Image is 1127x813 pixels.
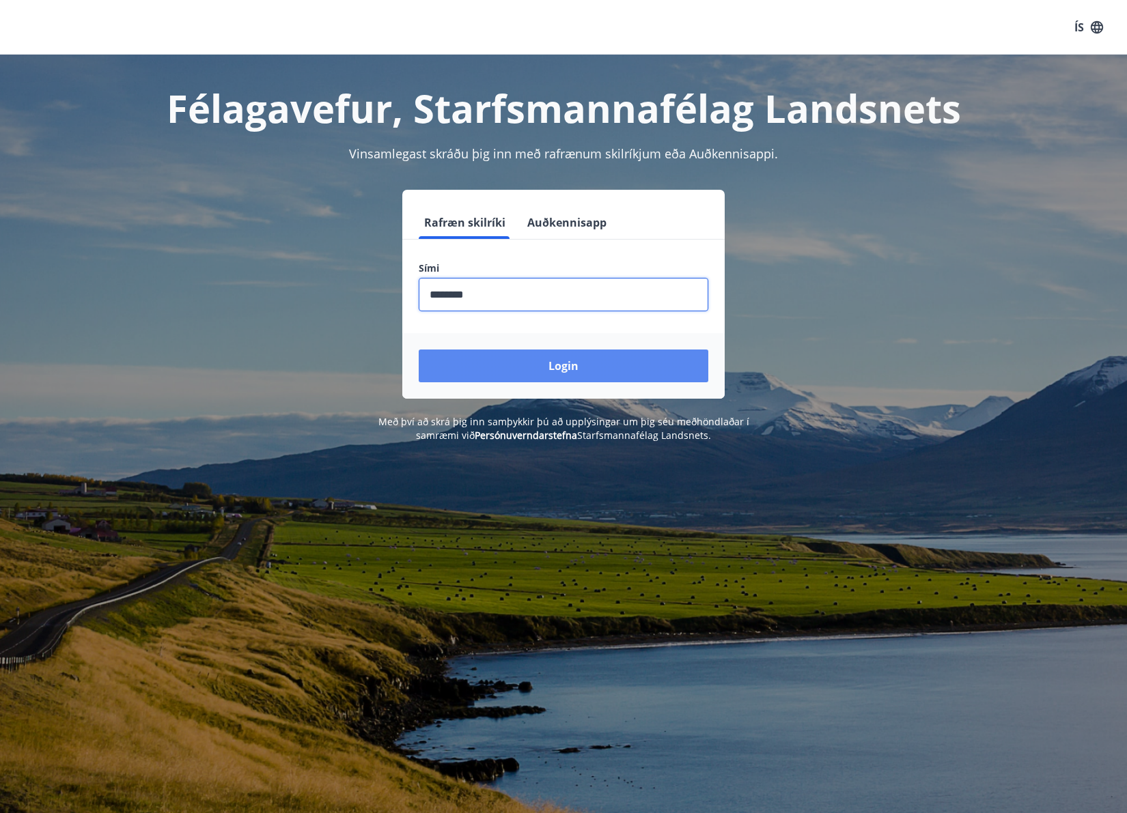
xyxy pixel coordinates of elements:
h1: Félagavefur, Starfsmannafélag Landsnets [88,82,1039,134]
button: ÍS [1067,15,1111,40]
button: Auðkennisapp [522,206,612,239]
button: Login [419,350,708,382]
label: Sími [419,261,708,275]
button: Rafræn skilríki [419,206,511,239]
span: Með því að skrá þig inn samþykkir þú að upplýsingar um þig séu meðhöndlaðar í samræmi við Starfsm... [378,415,749,442]
span: Vinsamlegast skráðu þig inn með rafrænum skilríkjum eða Auðkennisappi. [349,145,778,162]
a: Persónuverndarstefna [475,429,577,442]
